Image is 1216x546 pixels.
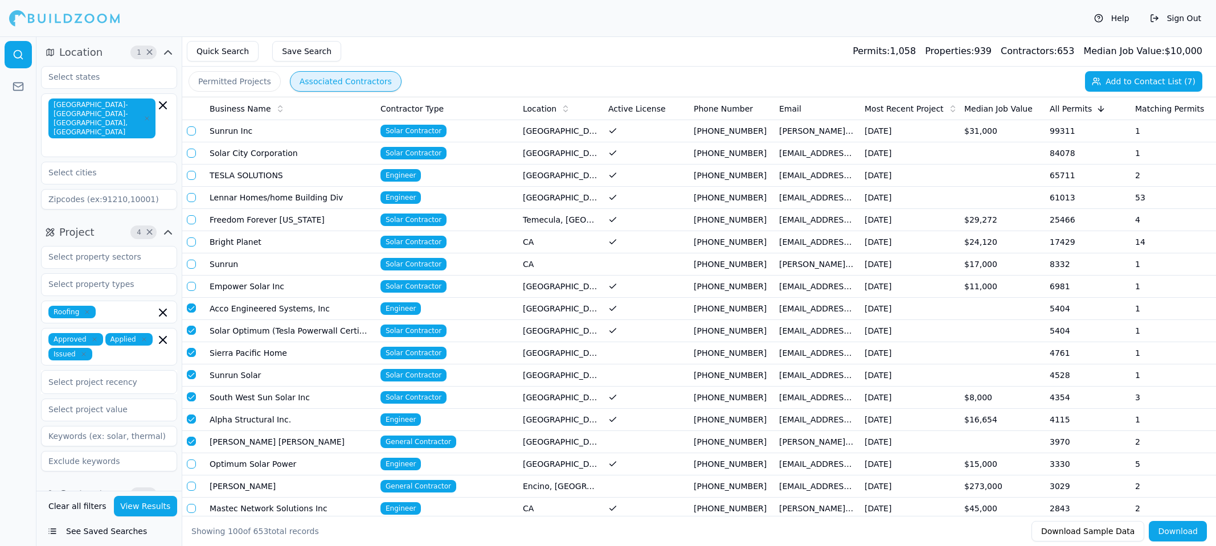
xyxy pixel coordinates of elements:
[960,387,1045,409] td: $8,000
[518,276,604,298] td: [GEOGRAPHIC_DATA], [GEOGRAPHIC_DATA]
[775,409,860,431] td: [EMAIL_ADDRESS][DOMAIN_NAME]
[380,125,447,137] span: Solar Contractor
[205,453,376,475] td: Optimum Solar Power
[380,502,421,515] span: Engineer
[41,43,177,61] button: Location1Clear Location filters
[775,498,860,520] td: [PERSON_NAME][EMAIL_ADDRESS][DOMAIN_NAME]
[694,103,753,114] span: Phone Number
[380,236,447,248] span: Solar Contractor
[380,302,421,315] span: Engineer
[775,187,860,209] td: [EMAIL_ADDRESS][DOMAIN_NAME]
[518,120,604,142] td: [GEOGRAPHIC_DATA], [GEOGRAPHIC_DATA]
[518,298,604,320] td: [GEOGRAPHIC_DATA], [GEOGRAPHIC_DATA]
[779,103,801,114] span: Email
[689,431,775,453] td: [PHONE_NUMBER]
[59,486,114,502] span: Contractor
[133,227,145,238] span: 4
[205,364,376,387] td: Sunrun Solar
[960,276,1045,298] td: $11,000
[1131,453,1216,475] td: 5
[41,223,177,241] button: Project4Clear Project filters
[689,453,775,475] td: [PHONE_NUMBER]
[42,247,162,267] input: Select property sectors
[1045,364,1131,387] td: 4528
[1149,521,1207,541] button: Download
[205,187,376,209] td: Lennar Homes/home Building Div
[775,253,860,276] td: [PERSON_NAME][EMAIL_ADDRESS][PERSON_NAME][DOMAIN_NAME]
[1045,475,1131,498] td: 3029
[1131,253,1216,276] td: 1
[380,347,447,359] span: Solar Contractor
[518,187,604,209] td: [GEOGRAPHIC_DATA], [GEOGRAPHIC_DATA]
[689,209,775,231] td: [PHONE_NUMBER]
[775,142,860,165] td: [EMAIL_ADDRESS][DOMAIN_NAME]
[518,387,604,409] td: [GEOGRAPHIC_DATA], [GEOGRAPHIC_DATA]
[689,165,775,187] td: [PHONE_NUMBER]
[380,369,447,381] span: Solar Contractor
[689,231,775,253] td: [PHONE_NUMBER]
[1131,409,1216,431] td: 1
[205,298,376,320] td: Acco Engineered Systems, Inc
[1083,44,1202,58] div: $ 10,000
[860,498,960,520] td: [DATE]
[133,47,145,58] span: 1
[853,46,890,56] span: Permits:
[205,231,376,253] td: Bright Planet
[689,187,775,209] td: [PHONE_NUMBER]
[380,413,421,426] span: Engineer
[42,162,162,183] input: Select cities
[1131,498,1216,520] td: 2
[960,475,1045,498] td: $273,000
[925,46,974,56] span: Properties:
[59,44,103,60] span: Location
[1045,142,1131,165] td: 84078
[1135,103,1204,114] span: Matching Permits
[860,342,960,364] td: [DATE]
[689,253,775,276] td: [PHONE_NUMBER]
[380,103,444,114] span: Contractor Type
[518,320,604,342] td: [GEOGRAPHIC_DATA], [GEOGRAPHIC_DATA]
[205,498,376,520] td: Mastec Network Solutions Inc
[860,187,960,209] td: [DATE]
[860,209,960,231] td: [DATE]
[205,209,376,231] td: Freedom Forever [US_STATE]
[380,436,456,448] span: General Contractor
[689,342,775,364] td: [PHONE_NUMBER]
[380,391,447,404] span: Solar Contractor
[205,409,376,431] td: Alpha Structural Inc.
[1045,431,1131,453] td: 3970
[518,253,604,276] td: CA
[380,480,456,492] span: General Contractor
[114,496,178,516] button: View Results
[205,165,376,187] td: TESLA SOLUTIONS
[1131,209,1216,231] td: 4
[518,209,604,231] td: Temecula, [GEOGRAPHIC_DATA]
[205,120,376,142] td: Sunrun Inc
[518,453,604,475] td: [GEOGRAPHIC_DATA], [GEOGRAPHIC_DATA]
[960,120,1045,142] td: $31,000
[1083,46,1164,56] span: Median Job Value:
[253,527,269,536] span: 653
[210,103,271,114] span: Business Name
[48,306,96,318] span: Roofing
[205,320,376,342] td: Solar Optimum (Tesla Powerwall Certified)
[1045,120,1131,142] td: 99311
[189,71,281,92] button: Permitted Projects
[775,231,860,253] td: [EMAIL_ADDRESS][DOMAIN_NAME]
[1001,46,1057,56] span: Contractors:
[689,475,775,498] td: [PHONE_NUMBER]
[775,120,860,142] td: [PERSON_NAME][EMAIL_ADDRESS][PERSON_NAME][DOMAIN_NAME]
[205,142,376,165] td: Solar City Corporation
[960,253,1045,276] td: $17,000
[1045,387,1131,409] td: 4354
[1131,120,1216,142] td: 1
[1131,475,1216,498] td: 2
[205,276,376,298] td: Empower Solar Inc
[860,453,960,475] td: [DATE]
[689,276,775,298] td: [PHONE_NUMBER]
[518,475,604,498] td: Encino, [GEOGRAPHIC_DATA]
[205,387,376,409] td: South West Sun Solar Inc
[59,224,95,240] span: Project
[1045,342,1131,364] td: 4761
[518,342,604,364] td: [GEOGRAPHIC_DATA], [GEOGRAPHIC_DATA]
